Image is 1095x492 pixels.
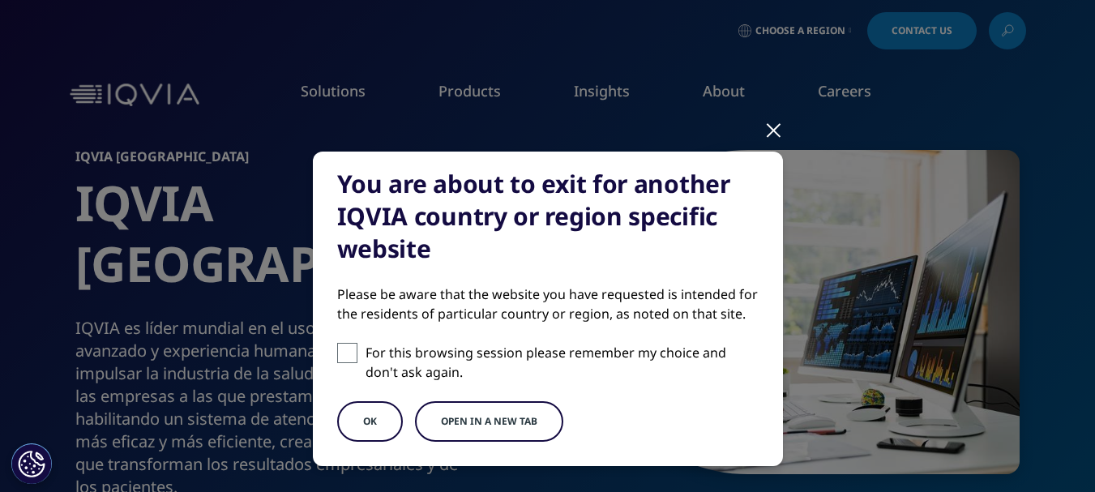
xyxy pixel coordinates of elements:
button: OK [337,401,403,442]
button: Configuración de cookies [11,443,52,484]
p: For this browsing session please remember my choice and don't ask again. [366,343,759,382]
div: You are about to exit for another IQVIA country or region specific website [337,168,759,265]
div: Please be aware that the website you have requested is intended for the residents of particular c... [337,285,759,323]
button: Open in a new tab [415,401,563,442]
